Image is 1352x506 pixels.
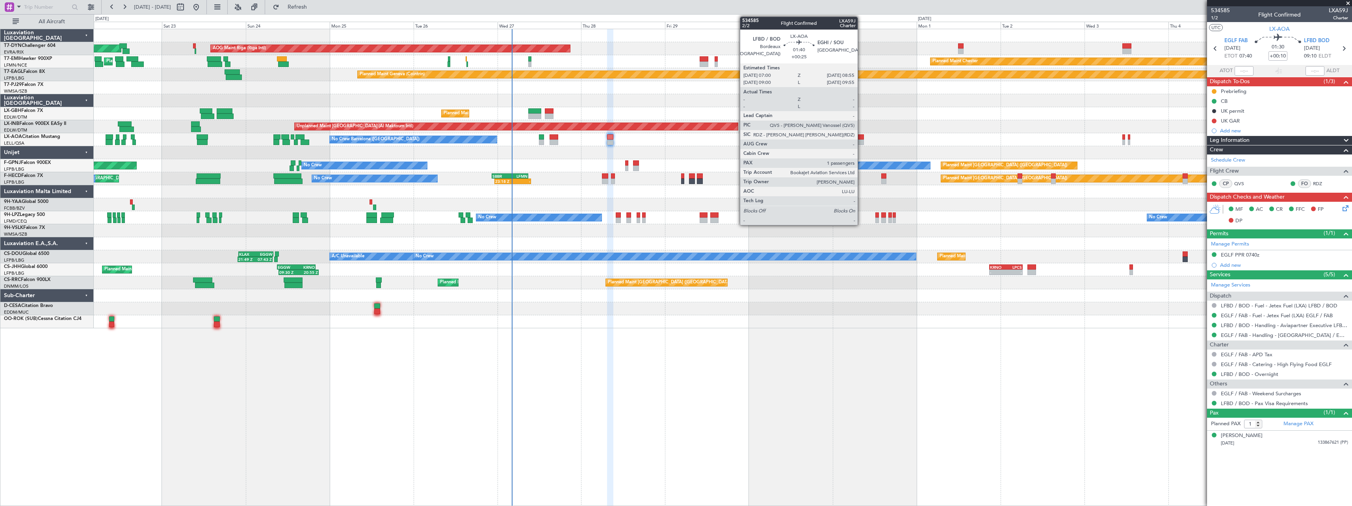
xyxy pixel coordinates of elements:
[1221,332,1348,339] a: EGLF / FAB - Handling - [GEOGRAPHIC_DATA] / EGLF / FAB
[1221,351,1272,358] a: EGLF / FAB - APD Tax
[4,121,19,126] span: LX-INB
[943,173,1067,184] div: Planned Maint [GEOGRAPHIC_DATA] ([GEOGRAPHIC_DATA])
[1211,15,1230,21] span: 1/2
[1235,66,1254,76] input: --:--
[239,252,256,257] div: KLAX
[4,114,27,120] a: EDLW/DTM
[1296,206,1305,214] span: FFC
[833,22,917,29] div: Sun 31
[918,16,931,22] div: [DATE]
[1224,52,1237,60] span: ETOT
[932,56,978,67] div: Planned Maint Chester
[1221,432,1263,440] div: [PERSON_NAME]
[78,22,162,29] div: Fri 22
[304,160,322,171] div: No Crew
[940,251,1064,262] div: Planned Maint [GEOGRAPHIC_DATA] ([GEOGRAPHIC_DATA])
[255,257,272,262] div: 07:43 Z
[1224,45,1241,52] span: [DATE]
[1235,217,1242,225] span: DP
[4,277,21,282] span: CS-RRC
[4,212,45,217] a: 9H-LPZLegacy 500
[360,69,425,80] div: Planned Maint Geneva (Cointrin)
[1224,37,1248,45] span: EGLF FAB
[278,265,296,270] div: EGGW
[4,140,24,146] a: LELL/QSA
[4,166,24,172] a: LFPB/LBG
[4,108,43,113] a: LX-GBHFalcon 7X
[238,257,255,262] div: 21:49 Z
[4,160,51,165] a: F-GPNJFalcon 900EX
[256,252,273,257] div: EGGW
[1239,52,1252,60] span: 07:40
[4,88,27,94] a: WMSA/SZB
[1221,88,1246,95] div: Prebriefing
[665,22,749,29] div: Fri 29
[4,199,48,204] a: 9H-YAAGlobal 5000
[4,251,22,256] span: CS-DOU
[1210,229,1228,238] span: Permits
[4,49,24,55] a: EVRA/RIX
[4,82,22,87] span: T7-PJ29
[4,277,50,282] a: CS-RRCFalcon 900LX
[513,179,530,184] div: -
[269,1,316,13] button: Refresh
[53,173,177,184] div: Planned Maint [GEOGRAPHIC_DATA] ([GEOGRAPHIC_DATA])
[1149,212,1167,223] div: No Crew
[4,231,27,237] a: WMSA/SZB
[1210,136,1250,145] span: Leg Information
[4,82,43,87] a: T7-PJ29Falcon 7X
[4,303,21,308] span: D-CESA
[162,22,246,29] div: Sat 23
[1329,15,1348,21] span: Charter
[299,270,318,275] div: 20:55 Z
[1221,302,1337,309] a: LFBD / BOD - Fuel - Jetex Fuel (LXA) LFBD / BOD
[4,316,38,321] span: OO-ROK (SUB)
[4,43,22,48] span: T7-DYN
[581,22,665,29] div: Thu 28
[330,22,414,29] div: Mon 25
[478,212,496,223] div: No Crew
[4,316,82,321] a: OO-ROK (SUB)Cessna Citation CJ4
[1319,52,1331,60] span: ELDT
[749,22,833,29] div: Sat 30
[95,16,109,22] div: [DATE]
[510,174,527,179] div: LFMN
[1001,22,1085,29] div: Tue 2
[4,56,52,61] a: T7-EMIHawker 900XP
[4,108,21,113] span: LX-GBH
[416,251,434,262] div: No Crew
[444,108,531,119] div: Planned Maint Nice ([GEOGRAPHIC_DATA])
[4,225,45,230] a: 9H-VSLKFalcon 7X
[106,56,152,67] div: Planned Maint Chester
[4,205,25,211] a: FCBB/BZV
[1210,292,1231,301] span: Dispatch
[1220,127,1348,134] div: Add new
[1221,322,1348,329] a: LFBD / BOD - Handling - Aviapartner Executive LFBD****MYhandling*** / BOD
[1211,240,1249,248] a: Manage Permits
[1220,67,1233,75] span: ATOT
[1221,108,1244,114] div: UK permit
[1324,229,1335,237] span: (1/1)
[1298,179,1311,188] div: FO
[414,22,498,29] div: Tue 26
[943,160,1067,171] div: Planned Maint [GEOGRAPHIC_DATA] ([GEOGRAPHIC_DATA])
[1221,98,1228,104] div: CB
[4,218,27,224] a: LFMD/CEQ
[990,270,1006,275] div: -
[4,134,22,139] span: LX-AOA
[1272,43,1284,51] span: 01:30
[1219,179,1232,188] div: CP
[1211,156,1245,164] a: Schedule Crew
[1324,408,1335,417] span: (1/1)
[314,173,332,184] div: No Crew
[281,4,314,10] span: Refresh
[4,173,43,178] a: F-HECDFalcon 7X
[917,22,1001,29] div: Mon 1
[1210,270,1230,279] span: Services
[1221,371,1278,378] a: LFBD / BOD - Overnight
[4,160,21,165] span: F-GPNJ
[4,75,24,81] a: LFPB/LBG
[279,270,299,275] div: 09:30 Z
[332,134,420,145] div: No Crew Barcelona ([GEOGRAPHIC_DATA])
[492,174,510,179] div: SBBR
